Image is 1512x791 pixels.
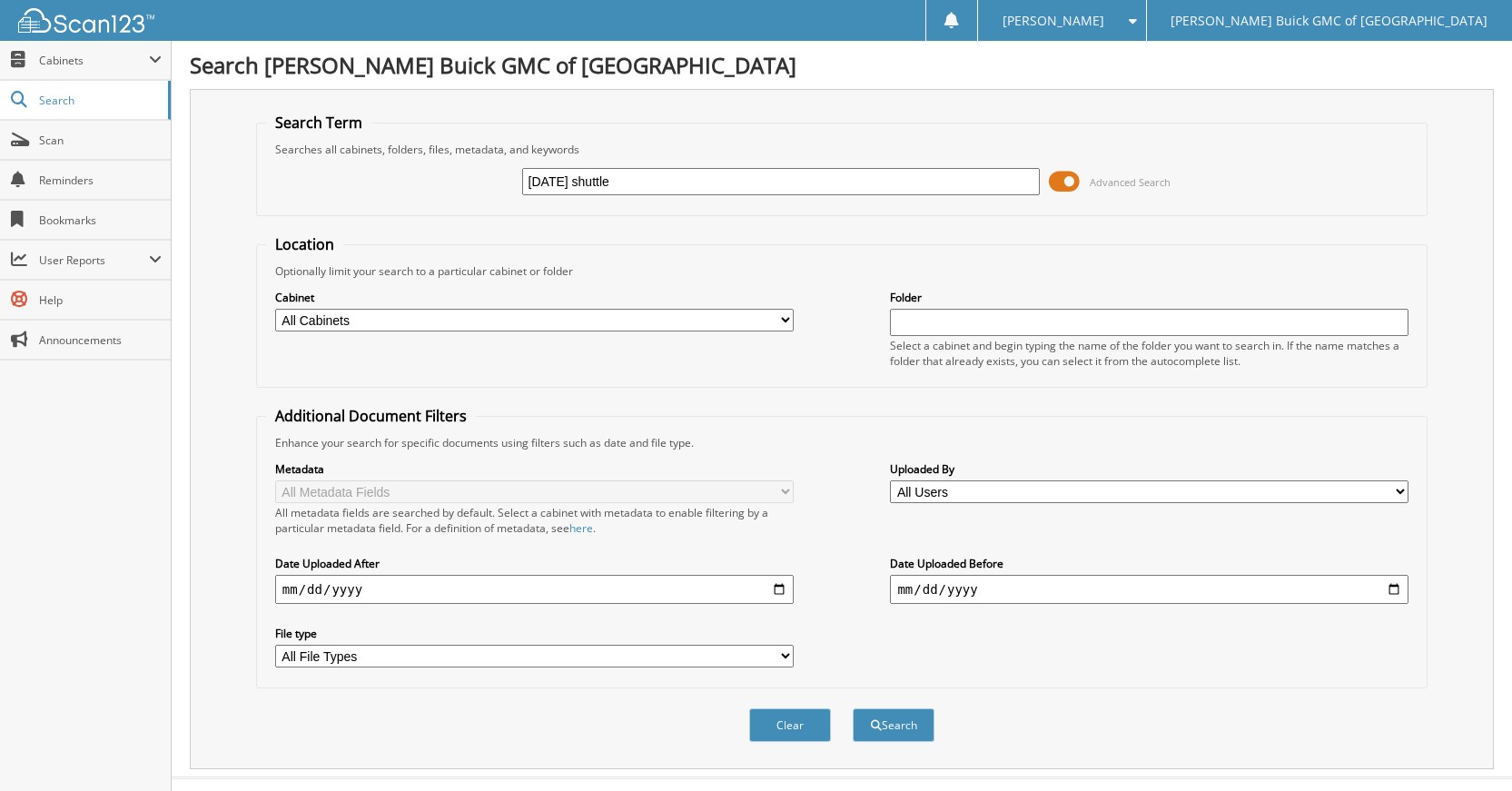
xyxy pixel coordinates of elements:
[275,575,794,604] input: start
[39,53,149,68] span: Cabinets
[39,252,149,268] span: User Reports
[39,292,162,308] span: Help
[39,332,162,348] span: Announcements
[275,290,794,305] label: Cabinet
[39,93,159,108] span: Search
[39,133,162,148] span: Scan
[890,575,1408,604] input: end
[266,234,343,254] legend: Location
[1171,15,1487,26] span: [PERSON_NAME] Buick GMC of [GEOGRAPHIC_DATA]
[569,520,593,536] a: here
[890,556,1408,571] label: Date Uploaded Before
[890,338,1408,369] div: Select a cabinet and begin typing the name of the folder you want to search in. If the name match...
[275,505,794,536] div: All metadata fields are searched by default. Select a cabinet with metadata to enable filtering b...
[853,708,934,742] button: Search
[890,461,1408,477] label: Uploaded By
[266,406,476,426] legend: Additional Document Filters
[266,263,1418,279] div: Optionally limit your search to a particular cabinet or folder
[39,173,162,188] span: Reminders
[275,556,794,571] label: Date Uploaded After
[890,290,1408,305] label: Folder
[1003,15,1104,26] span: [PERSON_NAME]
[275,461,794,477] label: Metadata
[266,113,371,133] legend: Search Term
[266,142,1418,157] div: Searches all cabinets, folders, files, metadata, and keywords
[749,708,831,742] button: Clear
[1421,704,1512,791] iframe: Chat Widget
[275,626,794,641] label: File type
[190,50,1494,80] h1: Search [PERSON_NAME] Buick GMC of [GEOGRAPHIC_DATA]
[39,213,162,228] span: Bookmarks
[1090,175,1171,189] span: Advanced Search
[18,8,154,33] img: scan123-logo-white.svg
[266,435,1418,450] div: Enhance your search for specific documents using filters such as date and file type.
